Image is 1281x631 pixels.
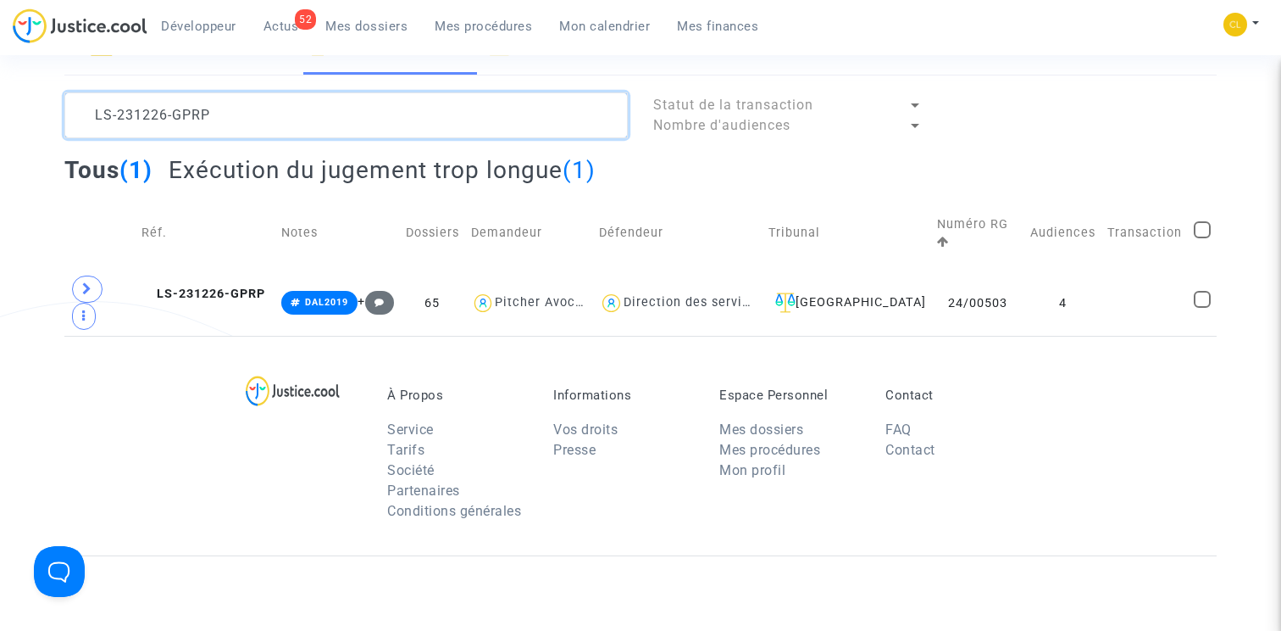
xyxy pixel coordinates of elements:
td: Audiences [1024,197,1101,270]
p: À Propos [387,388,528,403]
p: Espace Personnel [719,388,860,403]
span: Actus [263,19,299,34]
div: 52 [295,9,316,30]
td: Notes [275,197,399,270]
a: Contact [885,442,935,458]
iframe: Help Scout Beacon - Open [34,546,85,597]
p: Informations [553,388,694,403]
a: Mes dossiers [719,422,803,438]
img: jc-logo.svg [13,8,147,43]
a: Presse [553,442,596,458]
span: + [358,294,394,309]
span: (1) [119,156,152,184]
span: Développeur [161,19,236,34]
td: 65 [400,270,465,336]
span: Mes dossiers [325,19,408,34]
span: Nombre d'audiences [653,117,790,133]
td: Transaction [1101,197,1188,270]
td: 4 [1024,270,1101,336]
div: Pitcher Avocat [495,295,588,310]
span: Mes finances [677,19,758,34]
td: Réf. [136,197,275,270]
a: Mes procédures [421,14,546,39]
img: logo-lg.svg [246,376,340,406]
a: Vos droits [553,422,618,438]
span: LS-231226-GPRP [141,287,265,301]
td: Demandeur [465,197,593,270]
a: Société [387,462,435,478]
a: Mon profil [719,462,785,478]
a: Partenaires [387,483,460,499]
div: [GEOGRAPHIC_DATA] [768,293,925,313]
a: Conditions générales [387,503,521,519]
span: (1) [563,156,596,184]
td: Tribunal [762,197,931,270]
a: 52Actus [250,14,313,39]
h2: Exécution du jugement trop longue [169,155,596,185]
a: Développeur [147,14,250,39]
a: FAQ [885,422,912,438]
p: Contact [885,388,1026,403]
a: Mes finances [663,14,772,39]
td: Dossiers [400,197,465,270]
h2: Tous [64,155,152,185]
td: Numéro RG [931,197,1025,270]
a: Mon calendrier [546,14,663,39]
img: icon-user.svg [599,291,624,315]
td: 24/00503 [931,270,1025,336]
span: DAL2019 [305,297,348,308]
a: Mes procédures [719,442,820,458]
div: Direction des services judiciaires du Ministère de la Justice - Bureau FIP4 [624,295,1094,310]
img: f0b917ab549025eb3af43f3c4438ad5d [1223,13,1247,36]
a: Mes dossiers [312,14,421,39]
span: Statut de la transaction [653,97,813,113]
img: icon-user.svg [471,291,496,315]
a: Tarifs [387,442,424,458]
a: Service [387,422,434,438]
td: Défendeur [593,197,762,270]
span: Mon calendrier [559,19,650,34]
span: Mes procédures [435,19,532,34]
img: icon-faciliter-sm.svg [775,293,796,313]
